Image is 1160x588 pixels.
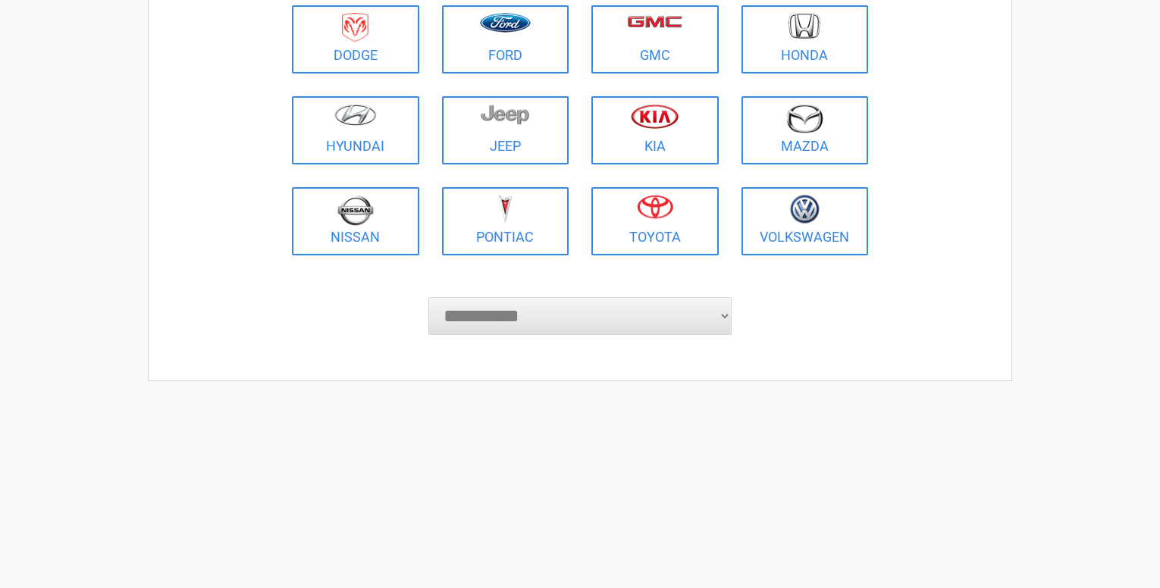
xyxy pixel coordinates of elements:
[741,187,869,255] a: Volkswagen
[591,96,719,164] a: Kia
[788,13,820,39] img: honda
[591,5,719,73] a: GMC
[480,13,531,33] img: ford
[790,195,820,224] img: volkswagen
[292,5,419,73] a: Dodge
[292,187,419,255] a: Nissan
[342,13,368,42] img: dodge
[637,195,673,219] img: toyota
[334,104,377,126] img: hyundai
[337,195,374,226] img: nissan
[627,15,682,28] img: gmc
[442,187,569,255] a: Pontiac
[741,5,869,73] a: Honda
[497,195,513,224] img: pontiac
[631,104,679,129] img: kia
[785,104,823,133] img: mazda
[442,96,569,164] a: Jeep
[292,96,419,164] a: Hyundai
[741,96,869,164] a: Mazda
[481,104,529,125] img: jeep
[442,5,569,73] a: Ford
[591,187,719,255] a: Toyota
